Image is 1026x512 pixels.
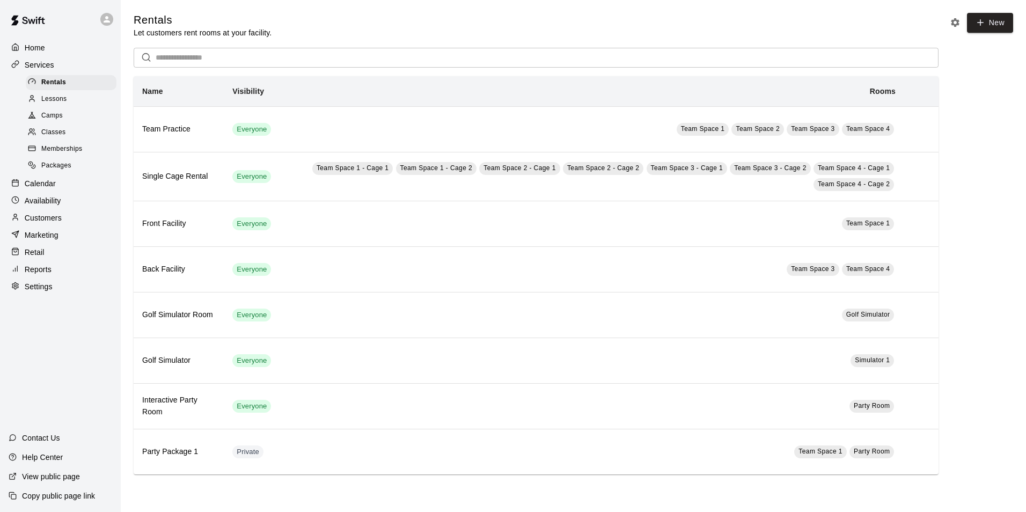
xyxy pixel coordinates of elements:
span: Simulator 1 [855,356,890,364]
p: Reports [25,264,52,275]
div: This service is visible to all of your customers [232,217,271,230]
span: Everyone [232,125,271,135]
p: Contact Us [22,433,60,443]
a: New [967,13,1013,33]
span: Everyone [232,172,271,182]
div: This service is hidden, and can only be accessed via a direct link [232,445,263,458]
h6: Single Cage Rental [142,171,215,182]
span: Camps [41,111,63,121]
span: Private [232,447,263,457]
div: Classes [26,125,116,140]
span: Lessons [41,94,67,105]
b: Name [142,87,163,96]
p: Customers [25,213,62,223]
span: Team Space 2 - Cage 1 [483,164,555,172]
p: Help Center [22,452,63,463]
p: Marketing [25,230,58,240]
h6: Back Facility [142,264,215,275]
span: Team Space 1 - Cage 1 [317,164,389,172]
div: This service is visible to all of your customers [232,123,271,136]
span: Team Space 4 - Cage 2 [818,180,890,188]
span: Everyone [232,356,271,366]
h6: Interactive Party Room [142,394,215,418]
a: Lessons [26,91,121,107]
p: Retail [25,247,45,258]
a: Settings [9,279,112,295]
span: Team Space 4 [846,125,890,133]
div: Memberships [26,142,116,157]
span: Team Space 3 - Cage 2 [734,164,806,172]
span: Classes [41,127,65,138]
p: Calendar [25,178,56,189]
button: Rental settings [947,14,963,31]
span: Team Space 3 [791,125,835,133]
h6: Team Practice [142,123,215,135]
a: Calendar [9,175,112,192]
a: Rentals [26,74,121,91]
b: Visibility [232,87,264,96]
a: Availability [9,193,112,209]
h6: Front Facility [142,218,215,230]
a: Packages [26,158,121,174]
span: Team Space 3 [791,265,835,273]
p: Availability [25,195,61,206]
a: Services [9,57,112,73]
div: This service is visible to all of your customers [232,354,271,367]
span: Team Space 2 [736,125,780,133]
span: Golf Simulator [846,311,890,318]
a: Classes [26,125,121,141]
span: Team Space 4 - Cage 1 [818,164,890,172]
span: Team Space 1 [681,125,725,133]
span: Team Space 1 [846,220,890,227]
a: Reports [9,261,112,277]
div: This service is visible to all of your customers [232,263,271,276]
span: Everyone [232,401,271,412]
a: Marketing [9,227,112,243]
h6: Golf Simulator [142,355,215,367]
p: Let customers rent rooms at your facility. [134,27,272,38]
span: Team Space 1 - Cage 2 [400,164,472,172]
p: Home [25,42,45,53]
h5: Rentals [134,13,272,27]
div: This service is visible to all of your customers [232,170,271,183]
span: Everyone [232,310,271,320]
span: Party Room [854,402,890,409]
span: Everyone [232,265,271,275]
span: Team Space 2 - Cage 2 [567,164,639,172]
div: This service is visible to all of your customers [232,400,271,413]
span: Team Space 1 [798,448,842,455]
div: Lessons [26,92,116,107]
a: Retail [9,244,112,260]
div: Camps [26,108,116,123]
div: Rentals [26,75,116,90]
span: Everyone [232,219,271,229]
div: Packages [26,158,116,173]
a: Memberships [26,141,121,158]
span: Memberships [41,144,82,155]
span: Party Room [854,448,890,455]
p: Copy public page link [22,491,95,501]
div: This service is visible to all of your customers [232,309,271,321]
table: simple table [134,76,939,474]
p: View public page [22,471,80,482]
a: Customers [9,210,112,226]
h6: Party Package 1 [142,446,215,458]
span: Rentals [41,77,66,88]
p: Settings [25,281,53,292]
b: Rooms [870,87,896,96]
span: Packages [41,160,71,171]
a: Home [9,40,112,56]
h6: Golf Simulator Room [142,309,215,321]
span: Team Space 4 [846,265,890,273]
a: Camps [26,108,121,125]
p: Services [25,60,54,70]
